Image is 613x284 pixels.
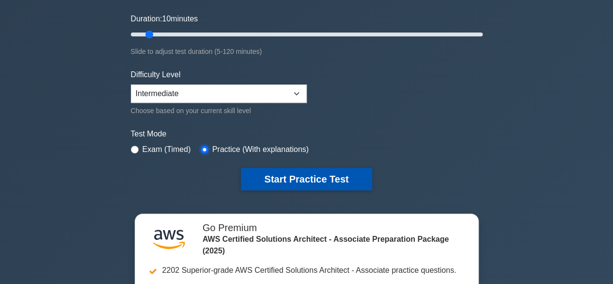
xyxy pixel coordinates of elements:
label: Duration: minutes [131,13,198,25]
label: Practice (With explanations) [212,144,309,155]
div: Choose based on your current skill level [131,105,307,117]
label: Exam (Timed) [142,144,191,155]
button: Start Practice Test [241,168,372,190]
label: Difficulty Level [131,69,181,81]
label: Test Mode [131,128,483,140]
span: 10 [162,15,171,23]
div: Slide to adjust test duration (5-120 minutes) [131,46,483,57]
